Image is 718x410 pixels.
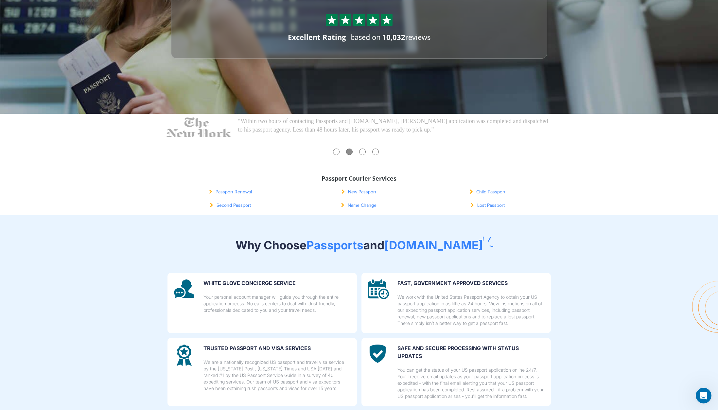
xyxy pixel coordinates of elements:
[238,117,552,134] p: “Within two hours of contacting Passports and [DOMAIN_NAME], [PERSON_NAME] application was comple...
[382,32,430,42] span: reviews
[470,189,505,195] a: Child Passport
[288,32,346,42] div: Excellent Rating
[203,345,350,352] p: Trusted Passport and Visa Services
[354,15,364,25] img: Sprite St
[174,345,194,366] img: image description
[382,32,405,42] strong: 10,032
[341,15,350,25] img: Sprite St
[471,203,505,208] a: Lost Passport
[397,294,544,327] p: We work with the United States Passport Agency to obtain your US passport application in as littl...
[341,203,377,208] a: Name Change
[209,189,252,195] a: Passport Renewal
[203,359,350,392] p: We are a nationally recognized US passport and travel visa service by the [US_STATE] Post , [US_S...
[397,367,544,400] p: You can get the status of your US passport application online 24/7. You'll receive email updates ...
[397,345,544,360] p: SAFE and secure processing with status updates
[327,15,337,25] img: Sprite St
[368,15,378,25] img: Sprite St
[203,279,350,287] p: WHITE GLOVE CONCIERGE SERVICE
[166,117,232,150] img: NY-Times
[696,388,711,403] iframe: Intercom live chat
[368,279,389,299] img: image description
[306,238,363,252] span: Passports
[384,238,483,252] span: [DOMAIN_NAME]
[350,32,381,42] span: based on
[397,279,544,287] p: FAST, GOVERNMENT APPROVED SERVICES
[174,279,194,298] img: image description
[368,345,388,366] img: image description
[168,238,551,252] h2: Why Choose and
[341,189,376,195] a: New Passport
[171,175,547,182] h3: Passport Courier Services
[382,15,392,25] img: Sprite St
[203,294,350,313] p: Your personal account manager will guide you through the entire application process. No calls cen...
[210,203,251,208] a: Second Passport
